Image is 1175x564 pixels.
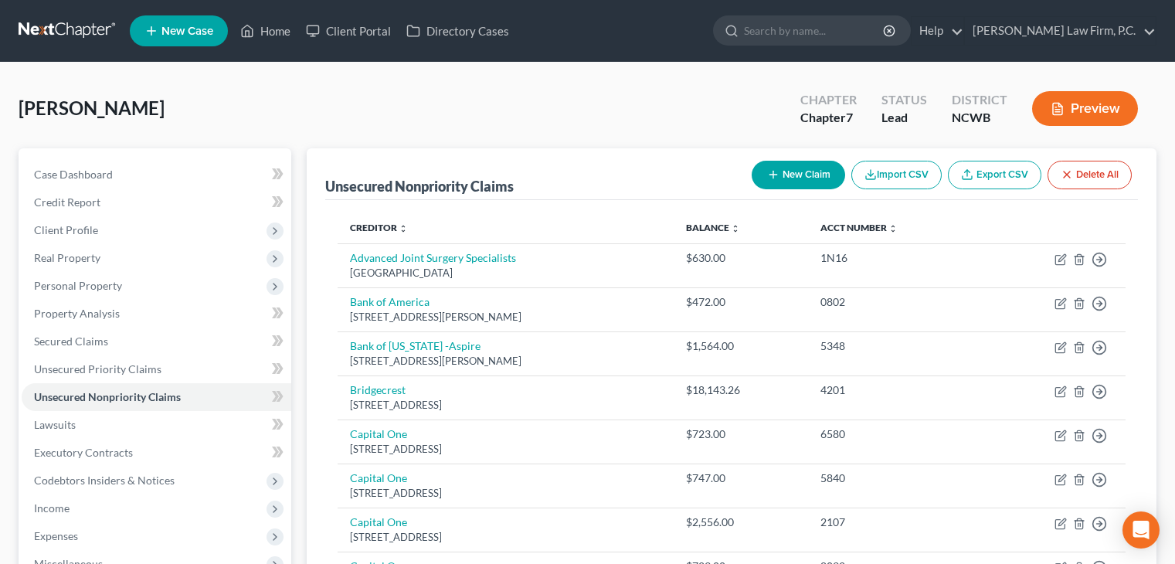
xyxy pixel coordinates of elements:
span: Income [34,501,70,515]
div: 0802 [820,294,970,310]
a: Secured Claims [22,328,291,355]
div: NCWB [952,109,1007,127]
span: Executory Contracts [34,446,133,459]
div: [STREET_ADDRESS][PERSON_NAME] [350,310,661,324]
a: Help [912,17,963,45]
span: Client Profile [34,223,98,236]
a: [PERSON_NAME] Law Firm, P.C. [965,17,1156,45]
a: Capital One [350,427,407,440]
input: Search by name... [744,16,885,45]
a: Balance unfold_more [686,222,740,233]
div: District [952,91,1007,109]
button: Import CSV [851,161,942,189]
div: Chapter [800,109,857,127]
div: [STREET_ADDRESS] [350,530,661,545]
a: Lawsuits [22,411,291,439]
a: Unsecured Nonpriority Claims [22,383,291,411]
a: Creditor unfold_more [350,222,408,233]
div: Open Intercom Messenger [1122,511,1160,549]
div: 1N16 [820,250,970,266]
span: Secured Claims [34,335,108,348]
a: Property Analysis [22,300,291,328]
div: [STREET_ADDRESS] [350,442,661,457]
span: Credit Report [34,195,100,209]
span: 7 [846,110,853,124]
a: Advanced Joint Surgery Specialists [350,251,516,264]
button: New Claim [752,161,845,189]
span: Case Dashboard [34,168,113,181]
a: Home [233,17,298,45]
div: 5348 [820,338,970,354]
a: Directory Cases [399,17,517,45]
div: $1,564.00 [686,338,796,354]
a: Unsecured Priority Claims [22,355,291,383]
div: Lead [881,109,927,127]
div: [GEOGRAPHIC_DATA] [350,266,661,280]
div: $472.00 [686,294,796,310]
span: Expenses [34,529,78,542]
div: $2,556.00 [686,515,796,530]
a: Bridgecrest [350,383,406,396]
i: unfold_more [731,224,740,233]
span: Unsecured Priority Claims [34,362,161,375]
div: [STREET_ADDRESS][PERSON_NAME] [350,354,661,369]
div: 6580 [820,426,970,442]
a: Credit Report [22,189,291,216]
i: unfold_more [399,224,408,233]
div: 2107 [820,515,970,530]
i: unfold_more [888,224,898,233]
span: [PERSON_NAME] [19,97,165,119]
div: [STREET_ADDRESS] [350,486,661,501]
div: 5840 [820,471,970,486]
a: Export CSV [948,161,1041,189]
div: Unsecured Nonpriority Claims [325,177,514,195]
a: Acct Number unfold_more [820,222,898,233]
span: Codebtors Insiders & Notices [34,474,175,487]
div: $747.00 [686,471,796,486]
a: Capital One [350,471,407,484]
a: Bank of [US_STATE] -Aspire [350,339,481,352]
span: Real Property [34,251,100,264]
a: Capital One [350,515,407,528]
div: Chapter [800,91,857,109]
button: Delete All [1048,161,1132,189]
span: Unsecured Nonpriority Claims [34,390,181,403]
div: $723.00 [686,426,796,442]
a: Bank of America [350,295,430,308]
a: Executory Contracts [22,439,291,467]
div: [STREET_ADDRESS] [350,398,661,413]
div: $630.00 [686,250,796,266]
span: Property Analysis [34,307,120,320]
span: Lawsuits [34,418,76,431]
div: 4201 [820,382,970,398]
a: Client Portal [298,17,399,45]
span: New Case [161,25,213,37]
div: Status [881,91,927,109]
span: Personal Property [34,279,122,292]
div: $18,143.26 [686,382,796,398]
button: Preview [1032,91,1138,126]
a: Case Dashboard [22,161,291,189]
